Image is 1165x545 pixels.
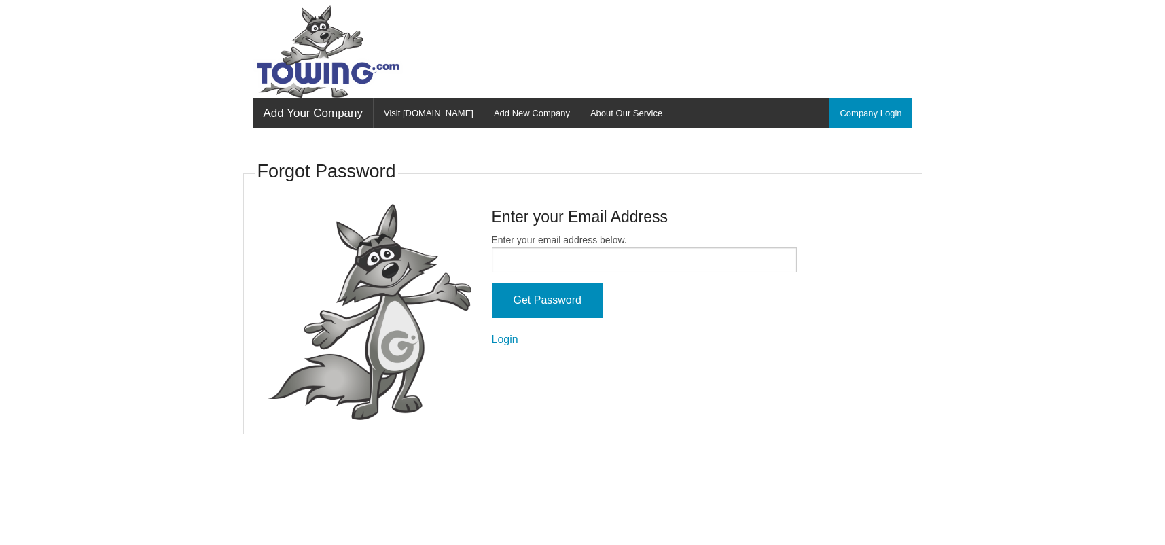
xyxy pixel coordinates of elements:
[268,204,471,421] img: fox-Presenting.png
[492,206,797,228] h4: Enter your Email Address
[492,247,797,272] input: Enter your email address below.
[374,98,484,128] a: Visit [DOMAIN_NAME]
[492,233,797,272] label: Enter your email address below.
[492,334,518,345] a: Login
[253,98,374,128] a: Add Your Company
[580,98,673,128] a: About Our Service
[492,283,603,318] input: Get Password
[484,98,580,128] a: Add New Company
[253,5,403,98] img: Towing.com Logo
[829,98,912,128] a: Company Login
[257,159,396,185] h3: Forgot Password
